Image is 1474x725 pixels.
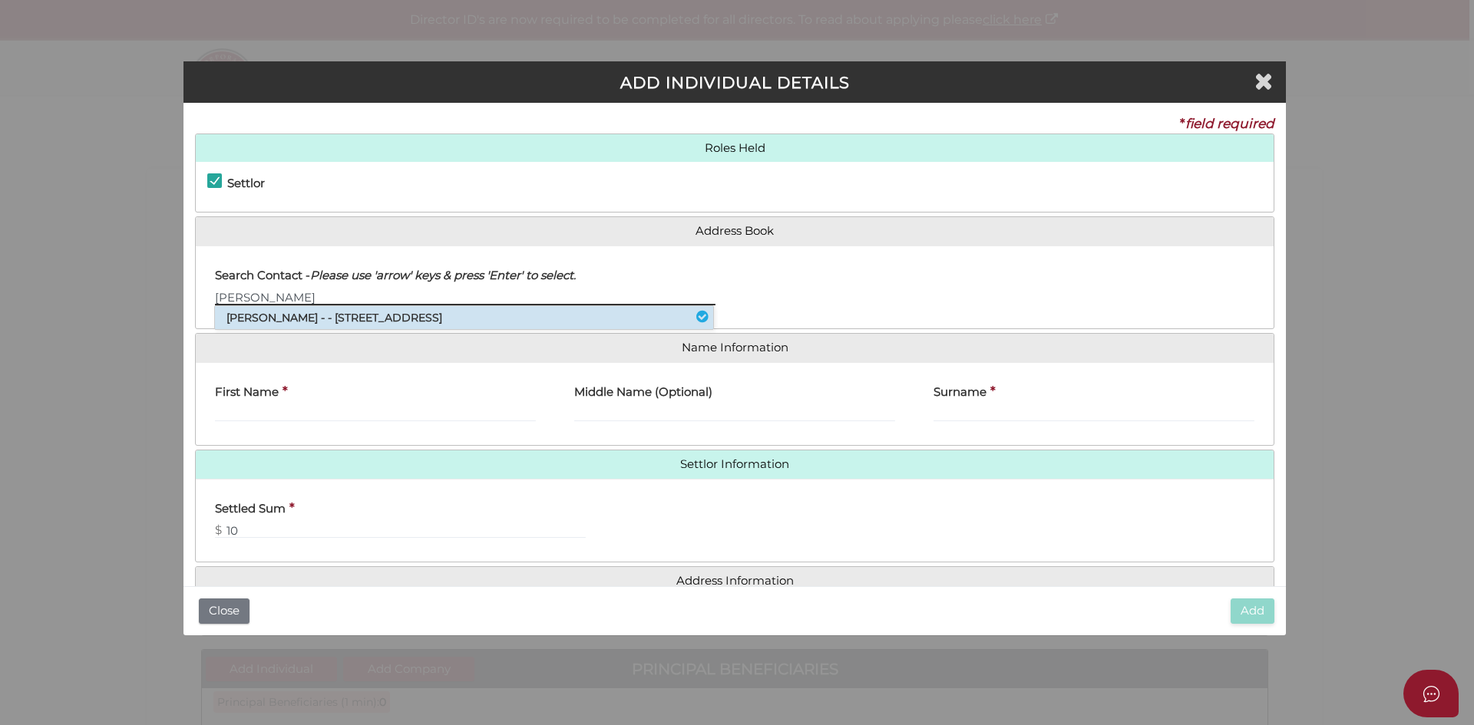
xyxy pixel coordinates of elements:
a: Name Information [207,341,1262,354]
h4: Settled Sum [215,503,286,516]
a: Settlor Information [207,458,1262,471]
h4: Search Contact - [215,269,576,282]
button: Open asap [1403,670,1459,717]
input: Search Addressbook [215,288,716,305]
h4: Surname [934,386,987,399]
i: Please use 'arrow' keys & press 'Enter' to select. [310,268,576,282]
a: Address Information [207,575,1262,588]
li: [PERSON_NAME] - - [STREET_ADDRESS] [215,306,713,329]
button: Add [1231,598,1274,624]
h4: First Name [215,386,279,399]
h4: Middle Name (Optional) [574,386,712,399]
button: Close [199,598,250,624]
